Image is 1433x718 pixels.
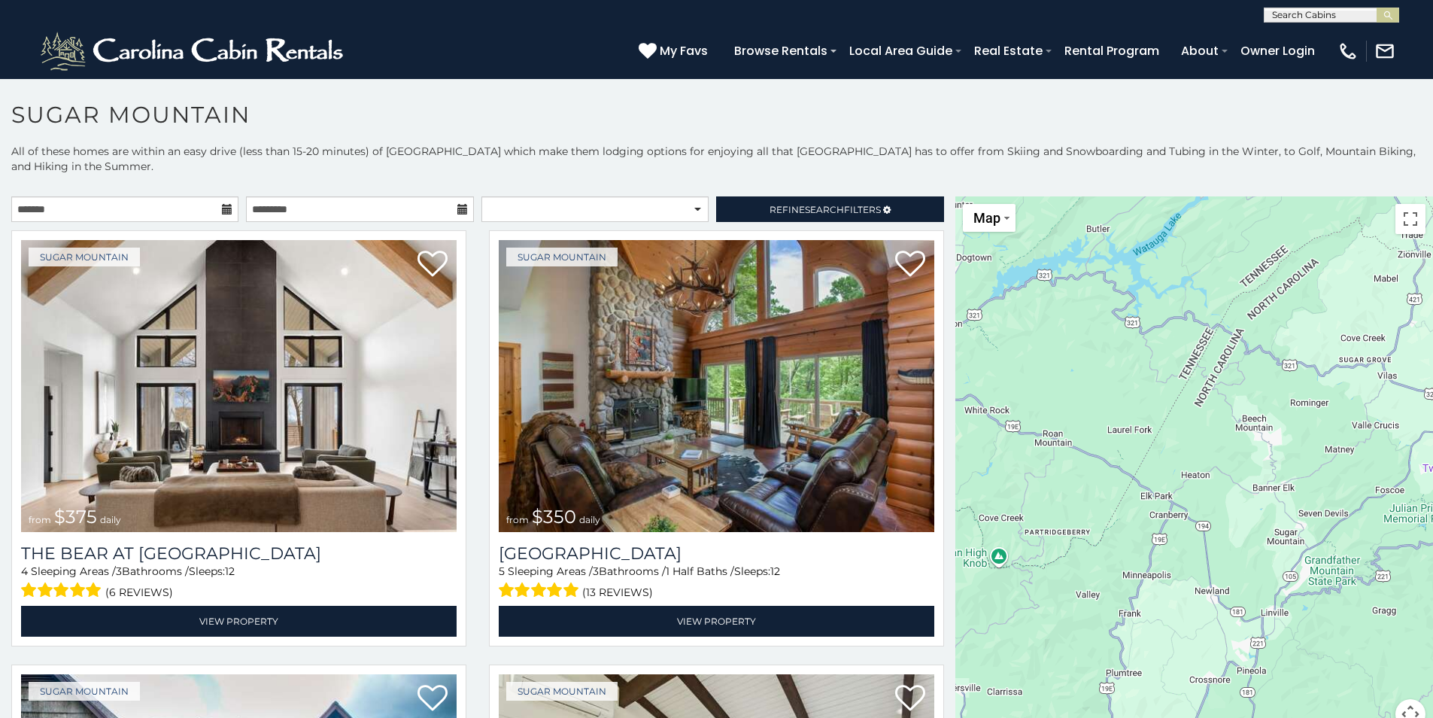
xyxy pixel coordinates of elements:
div: Sleeping Areas / Bathrooms / Sleeps: [21,564,457,602]
span: 5 [499,564,505,578]
a: Browse Rentals [727,38,835,64]
span: (13 reviews) [582,583,653,602]
span: from [29,514,51,525]
a: Add to favorites [417,683,448,715]
span: $350 [532,506,576,528]
img: mail-regular-white.png [1374,41,1395,62]
span: 1 Half Baths / [666,564,734,578]
a: RefineSearchFilters [716,196,943,222]
span: (6 reviews) [105,583,173,602]
span: Search [805,204,844,215]
img: 1714387646_thumbnail.jpeg [21,240,457,532]
a: Add to favorites [417,249,448,281]
a: Add to favorites [895,249,925,281]
span: daily [100,514,121,525]
span: 12 [770,564,780,578]
a: View Property [21,606,457,637]
span: Map [973,210,1000,226]
a: Sugar Mountain [506,248,618,266]
span: daily [579,514,600,525]
img: phone-regular-white.png [1337,41,1359,62]
span: from [506,514,529,525]
span: $375 [54,506,97,528]
a: Owner Login [1233,38,1322,64]
span: Refine Filters [770,204,881,215]
span: 4 [21,564,28,578]
a: Add to favorites [895,683,925,715]
div: Sleeping Areas / Bathrooms / Sleeps: [499,564,934,602]
h3: Grouse Moor Lodge [499,543,934,564]
span: My Favs [660,41,708,60]
button: Toggle fullscreen view [1395,204,1425,234]
a: Local Area Guide [842,38,960,64]
a: View Property [499,606,934,637]
img: 1714398141_thumbnail.jpeg [499,240,934,532]
a: About [1173,38,1226,64]
a: from $350 daily [499,240,934,532]
button: Change map style [963,204,1016,232]
a: My Favs [639,41,712,61]
span: 3 [116,564,122,578]
img: White-1-2.png [38,29,350,74]
a: Sugar Mountain [29,682,140,701]
a: Sugar Mountain [506,682,618,701]
span: 12 [225,564,235,578]
span: 3 [593,564,599,578]
a: Real Estate [967,38,1050,64]
a: from $375 daily [21,240,457,532]
a: Rental Program [1057,38,1167,64]
a: The Bear At [GEOGRAPHIC_DATA] [21,543,457,564]
h3: The Bear At Sugar Mountain [21,543,457,564]
a: [GEOGRAPHIC_DATA] [499,543,934,564]
a: Sugar Mountain [29,248,140,266]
